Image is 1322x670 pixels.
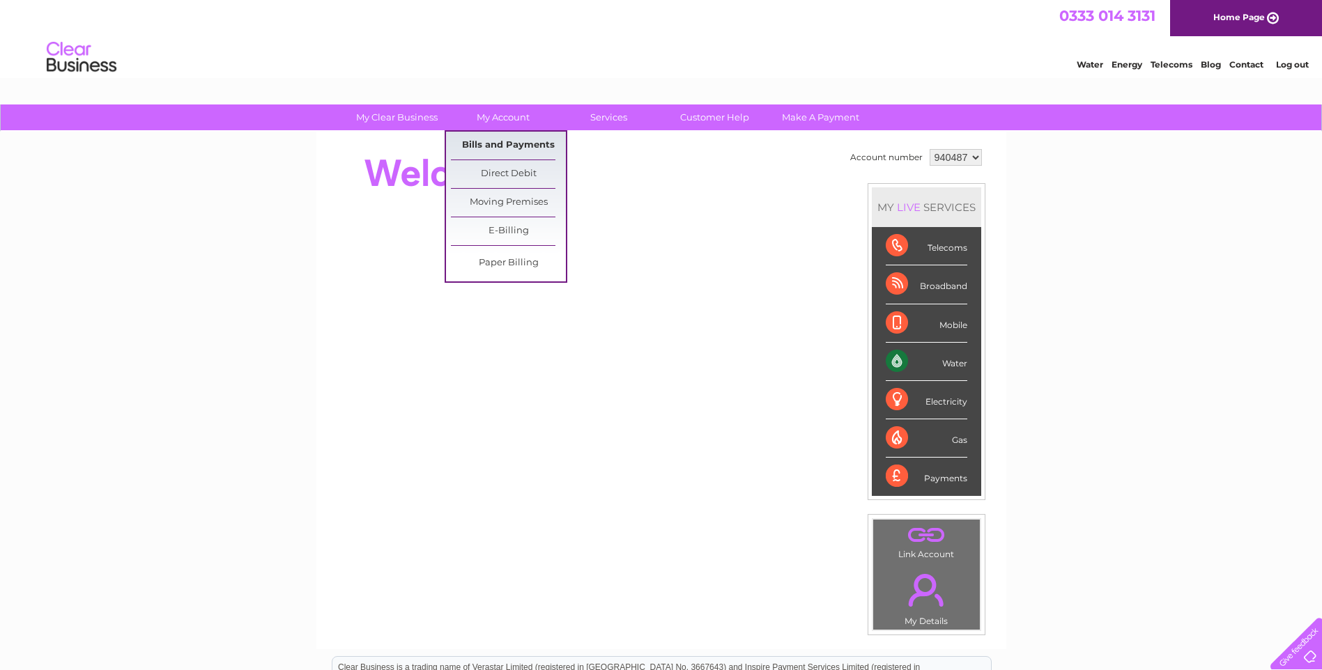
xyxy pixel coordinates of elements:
[1276,59,1309,70] a: Log out
[763,104,878,130] a: Make A Payment
[551,104,666,130] a: Services
[1201,59,1221,70] a: Blog
[886,381,967,419] div: Electricity
[886,304,967,343] div: Mobile
[445,104,560,130] a: My Account
[886,227,967,265] div: Telecoms
[873,562,981,630] td: My Details
[657,104,772,130] a: Customer Help
[451,189,566,217] a: Moving Premises
[451,217,566,245] a: E-Billing
[894,201,923,214] div: LIVE
[872,187,981,227] div: MY SERVICES
[886,265,967,304] div: Broadband
[886,458,967,495] div: Payments
[1112,59,1142,70] a: Energy
[451,160,566,188] a: Direct Debit
[46,36,117,79] img: logo.png
[886,419,967,458] div: Gas
[877,523,976,547] a: .
[1077,59,1103,70] a: Water
[877,566,976,614] a: .
[451,249,566,277] a: Paper Billing
[847,146,926,169] td: Account number
[1151,59,1192,70] a: Telecoms
[1229,59,1263,70] a: Contact
[332,8,991,68] div: Clear Business is a trading name of Verastar Limited (registered in [GEOGRAPHIC_DATA] No. 3667643...
[451,132,566,159] a: Bills and Payments
[1059,7,1155,24] a: 0333 014 3131
[339,104,454,130] a: My Clear Business
[873,519,981,563] td: Link Account
[886,343,967,381] div: Water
